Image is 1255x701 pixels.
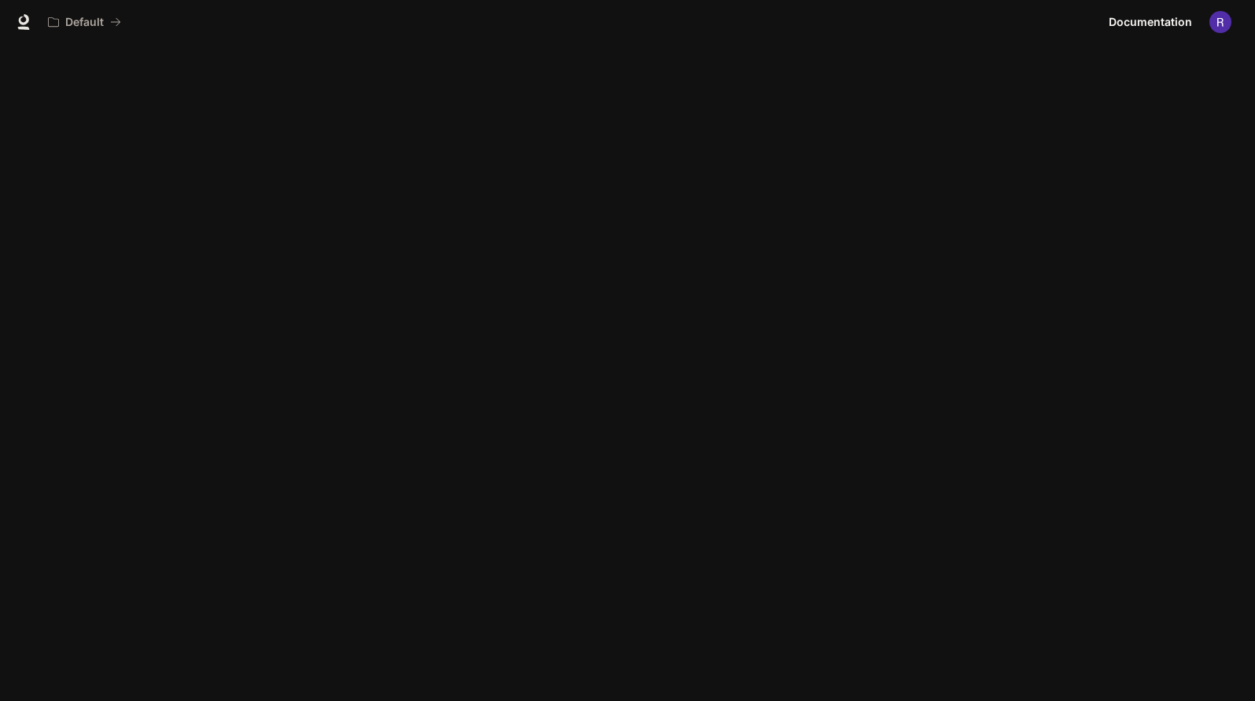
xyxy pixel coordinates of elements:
[1205,6,1236,38] button: User avatar
[41,6,128,38] button: All workspaces
[1102,6,1198,38] a: Documentation
[1109,13,1192,32] span: Documentation
[65,16,104,29] p: Default
[1209,11,1231,33] img: User avatar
